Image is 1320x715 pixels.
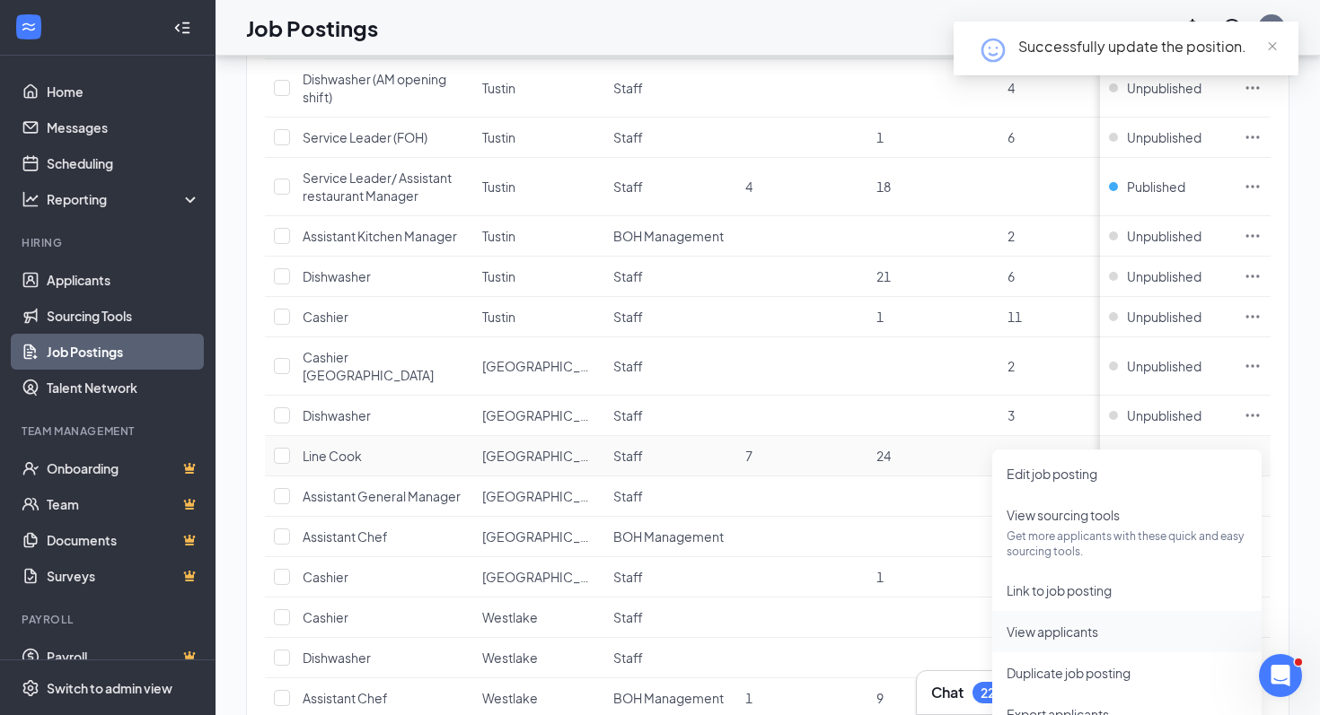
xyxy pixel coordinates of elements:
td: Staff [604,476,735,517]
div: Hiring [22,235,197,250]
span: Staff [613,448,643,464]
span: 4 [745,179,752,195]
td: Tustin [473,257,604,297]
span: Staff [613,358,643,374]
span: [GEOGRAPHIC_DATA] [482,448,613,464]
span: 6 [1008,268,1015,284]
td: Tustin [473,216,604,257]
span: Tustin [482,268,515,284]
span: Unpublished [1127,267,1201,285]
span: Duplicate job posting [1007,665,1131,681]
span: Unpublished [1127,406,1201,424]
span: Link to job posting [1007,582,1112,598]
a: OnboardingCrown [47,450,200,486]
span: Dishwasher (AM opening shift) [303,71,446,105]
span: [GEOGRAPHIC_DATA] [482,488,613,504]
span: Westlake [482,690,538,706]
span: Staff [613,179,643,195]
span: Dishwasher [303,407,371,423]
svg: Ellipses [1244,308,1262,326]
span: 24 [876,448,891,464]
span: Tustin [482,129,515,145]
svg: HappyFace [979,36,1008,65]
span: [GEOGRAPHIC_DATA] [482,569,613,585]
span: Staff [613,309,643,325]
td: Staff [604,597,735,638]
span: Assistant Chef [303,690,388,706]
span: Westlake [482,609,538,625]
span: Cashier [303,609,348,625]
span: 2 [1008,358,1015,374]
span: Edit job posting [1007,466,1097,482]
span: Staff [613,407,643,423]
span: View sourcing tools [1007,507,1120,523]
svg: QuestionInfo [1221,17,1243,39]
span: Staff [613,488,643,504]
span: Unpublished [1127,227,1201,245]
span: BOH Management [613,528,724,545]
span: Service Leader/ Assistant restaurant Manager [303,170,452,204]
span: 1 [876,309,884,325]
span: View applicants [1007,623,1098,640]
h1: Job Postings [246,13,378,43]
td: Tustin [473,118,604,158]
span: Dishwasher [303,650,371,666]
a: Messages [47,109,200,145]
svg: Settings [22,679,40,697]
span: Published [1127,178,1185,196]
span: close [1266,40,1279,53]
a: Scheduling [47,145,200,181]
svg: Ellipses [1244,406,1262,424]
span: Tustin [482,228,515,244]
span: 2 [1008,228,1015,244]
span: 7 [745,448,752,464]
div: Payroll [22,612,197,627]
span: 6 [1008,129,1015,145]
span: 21 [876,268,891,284]
span: Staff [613,80,643,96]
svg: Collapse [173,19,191,37]
div: Successfully update the position. [1018,36,1277,57]
span: Tustin [482,309,515,325]
span: Cashier [303,309,348,325]
td: BOH Management [604,216,735,257]
td: Tustin [473,297,604,337]
iframe: Intercom live chat [1259,654,1302,697]
td: Westlake [473,638,604,678]
span: Assistant Chef [303,528,388,545]
div: JC [1265,20,1278,35]
td: BOH Management [604,517,735,557]
span: [GEOGRAPHIC_DATA] [482,407,613,423]
td: Valencia [473,476,604,517]
span: BOH Management [613,690,724,706]
a: Talent Network [47,370,200,405]
span: Tustin [482,179,515,195]
td: Staff [604,158,735,216]
span: 9 [876,690,884,706]
span: 11 [1008,309,1022,325]
span: Line Cook [303,448,362,464]
a: Home [47,74,200,109]
td: Westlake [473,597,604,638]
td: Valencia [473,337,604,396]
svg: Ellipses [1244,267,1262,285]
span: Assistant General Manager [303,488,461,504]
svg: Ellipses [1244,227,1262,245]
p: Get more applicants with these quick and easy sourcing tools. [1007,528,1247,559]
span: Service Leader (FOH) [303,129,427,145]
svg: Notifications [1182,17,1203,39]
td: Staff [604,257,735,297]
span: 1 [876,569,884,585]
span: Staff [613,268,643,284]
svg: Ellipses [1244,128,1262,146]
a: SurveysCrown [47,558,200,594]
td: Staff [604,118,735,158]
td: Staff [604,436,735,476]
div: Switch to admin view [47,679,172,697]
svg: WorkstreamLogo [20,18,38,36]
h3: Chat [931,683,964,702]
div: 225 [981,685,1002,701]
td: Valencia [473,517,604,557]
span: Assistant Kitchen Manager [303,228,457,244]
td: Valencia [473,436,604,476]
